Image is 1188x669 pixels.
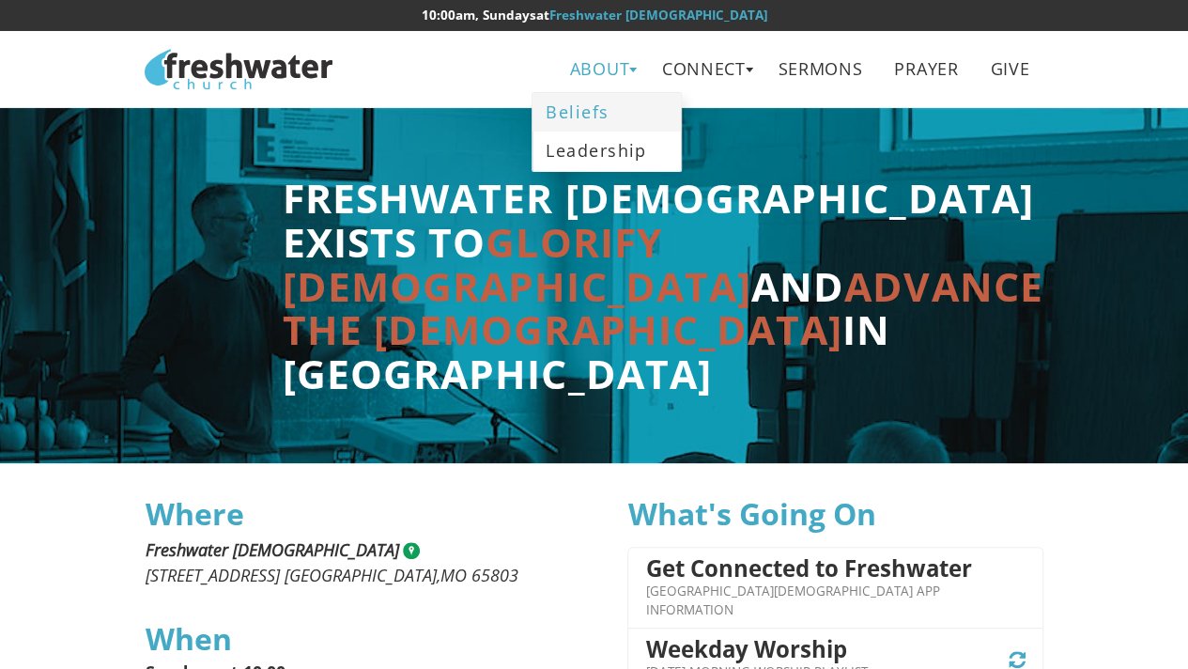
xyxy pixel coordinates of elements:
h3: When [145,622,560,655]
a: Prayer [881,48,972,90]
h6: at [145,8,1042,23]
time: 10:00am, Sundays [422,7,536,23]
a: Give [977,48,1043,90]
h3: What's Going On [627,497,1042,530]
address: , [145,537,560,588]
a: Get Connected to Freshwater [GEOGRAPHIC_DATA][DEMOGRAPHIC_DATA] App Information [645,554,1025,621]
a: Sermons [764,48,876,90]
a: About [556,48,643,90]
span: glorify [DEMOGRAPHIC_DATA] [283,214,751,313]
a: Connect [648,48,760,90]
span: [GEOGRAPHIC_DATA] [284,564,436,586]
h4: Get Connected to Freshwater [645,556,1025,581]
img: Freshwater Church [145,49,332,89]
span: [STREET_ADDRESS] [145,564,279,586]
a: Beliefs [532,93,681,132]
span: MO [440,564,466,586]
p: [GEOGRAPHIC_DATA][DEMOGRAPHIC_DATA] App Information [645,582,1025,620]
a: Leadership [532,132,681,170]
h4: Weekday Worship [645,637,867,661]
span: Freshwater [DEMOGRAPHIC_DATA] [145,538,398,561]
h3: Where [145,497,560,530]
a: Freshwater [DEMOGRAPHIC_DATA] [549,7,767,23]
span: 65803 [471,564,517,586]
span: advance the [DEMOGRAPHIC_DATA] [283,258,1043,357]
h2: Freshwater [DEMOGRAPHIC_DATA] exists to and in [GEOGRAPHIC_DATA] [283,176,1043,396]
